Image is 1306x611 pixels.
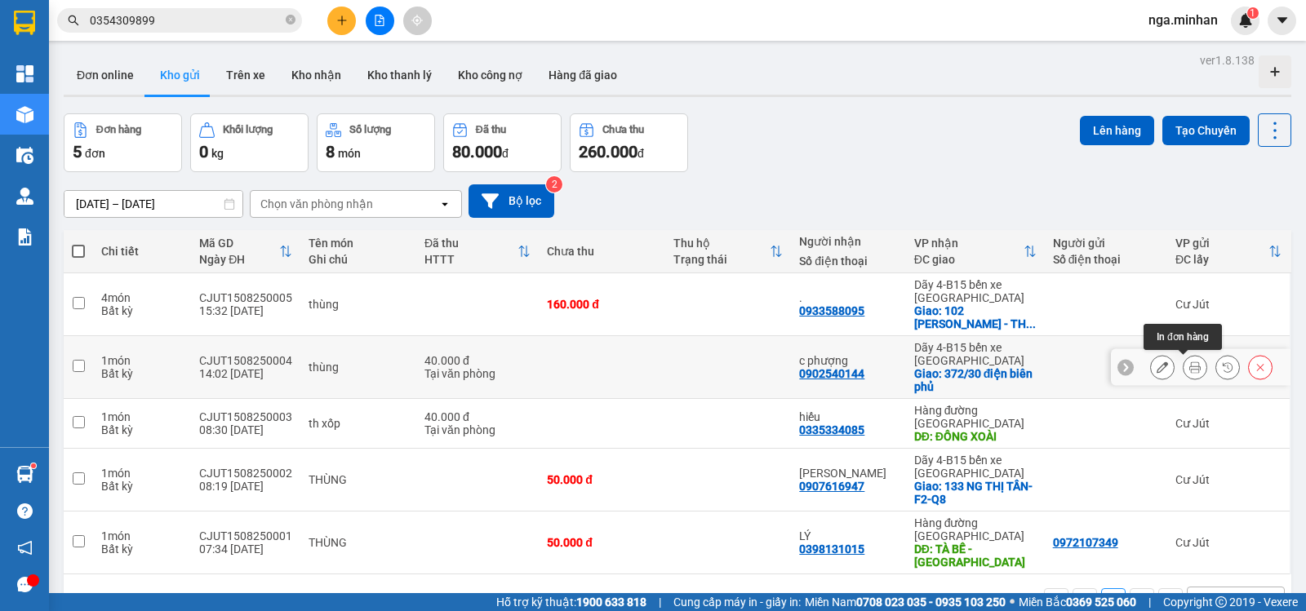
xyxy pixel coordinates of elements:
[799,304,864,317] div: 0933588095
[73,142,82,162] span: 5
[452,142,502,162] span: 80.000
[496,593,646,611] span: Hỗ trợ kỹ thuật:
[85,147,105,160] span: đơn
[914,341,1037,367] div: Dãy 4-B15 bến xe [GEOGRAPHIC_DATA]
[101,410,183,423] div: 1 món
[799,255,897,268] div: Số điện thoại
[906,230,1045,273] th: Toggle SortBy
[445,55,535,95] button: Kho công nợ
[805,593,1006,611] span: Miền Nam
[309,361,408,374] div: thùng
[309,417,408,430] div: th xốp
[502,147,509,160] span: đ
[424,253,518,266] div: HTTT
[1066,596,1136,609] strong: 0369 525 060
[64,191,242,217] input: Select a date range.
[199,423,292,436] div: 08:30 [DATE]
[1080,116,1154,145] button: Lên hàng
[101,423,183,436] div: Bất kỳ
[579,142,637,162] span: 260.000
[914,237,1024,250] div: VP nhận
[223,124,273,135] div: Khối lượng
[199,237,279,250] div: Mã GD
[14,15,39,33] span: Gửi:
[260,196,373,212] div: Chọn văn phòng nhận
[1162,116,1250,145] button: Tạo Chuyến
[326,142,335,162] span: 8
[16,147,33,164] img: warehouse-icon
[424,354,531,367] div: 40.000 đ
[106,14,343,53] div: Dãy 4-B15 bến xe [GEOGRAPHIC_DATA]
[106,104,128,122] span: TC:
[309,298,408,311] div: thùng
[637,147,644,160] span: đ
[914,304,1037,330] div: Giao: 102 ĐẶNG VĂN BI - BÌNH THỌ - THỦ ĐỨC
[199,304,292,317] div: 15:32 [DATE]
[191,230,300,273] th: Toggle SortBy
[349,124,391,135] div: Số lượng
[211,147,224,160] span: kg
[1010,599,1015,605] span: ⚪️
[416,230,539,273] th: Toggle SortBy
[914,454,1037,480] div: Dãy 4-B15 bến xe [GEOGRAPHIC_DATA]
[327,7,356,35] button: plus
[576,596,646,609] strong: 1900 633 818
[1175,536,1282,549] div: Cư Jút
[1175,298,1282,311] div: Cư Jút
[101,542,183,556] div: Bất kỳ
[101,304,183,317] div: Bất kỳ
[1135,10,1231,30] span: nga.minhan
[1175,417,1282,430] div: Cư Jút
[199,367,292,380] div: 14:02 [DATE]
[1150,355,1175,379] div: Sửa đơn hàng
[101,529,183,542] div: 1 món
[16,188,33,205] img: warehouse-icon
[1215,596,1227,608] span: copyright
[106,73,343,95] div: 0933588095
[101,354,183,367] div: 1 món
[535,55,630,95] button: Hàng đã giao
[443,113,562,172] button: Đã thu80.000đ
[914,253,1024,266] div: ĐC giao
[336,15,348,26] span: plus
[403,7,432,35] button: aim
[1238,13,1253,28] img: icon-new-feature
[101,467,183,480] div: 1 món
[317,113,435,172] button: Số lượng8món
[799,529,897,542] div: LÝ
[199,410,292,423] div: CJUT1508250003
[665,230,792,273] th: Toggle SortBy
[16,228,33,246] img: solution-icon
[547,298,657,311] div: 160.000 đ
[914,404,1037,430] div: Hàng đường [GEOGRAPHIC_DATA]
[101,291,183,304] div: 4 món
[673,593,801,611] span: Cung cấp máy in - giấy in:
[374,15,385,26] span: file-add
[309,237,408,250] div: Tên món
[1019,593,1136,611] span: Miền Bắc
[659,593,661,611] span: |
[602,124,644,135] div: Chưa thu
[856,596,1006,609] strong: 0708 023 035 - 0935 103 250
[570,113,688,172] button: Chưa thu260.000đ
[90,11,282,29] input: Tìm tên, số ĐT hoặc mã đơn
[199,529,292,542] div: CJUT1508250001
[476,124,506,135] div: Đã thu
[14,11,35,35] img: logo-vxr
[914,278,1037,304] div: Dãy 4-B15 bến xe [GEOGRAPHIC_DATA]
[366,7,394,35] button: file-add
[799,480,864,493] div: 0907616947
[799,542,864,556] div: 0398131015
[354,55,445,95] button: Kho thanh lý
[673,253,771,266] div: Trạng thái
[1053,536,1118,549] div: 0972107349
[799,367,864,380] div: 0902540144
[438,197,451,210] svg: open
[546,176,562,193] sup: 2
[96,124,141,135] div: Đơn hàng
[101,245,183,258] div: Chi tiết
[199,291,292,304] div: CJUT1508250005
[914,516,1037,542] div: Hàng đường [GEOGRAPHIC_DATA]
[1275,13,1290,28] span: caret-down
[547,245,657,258] div: Chưa thu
